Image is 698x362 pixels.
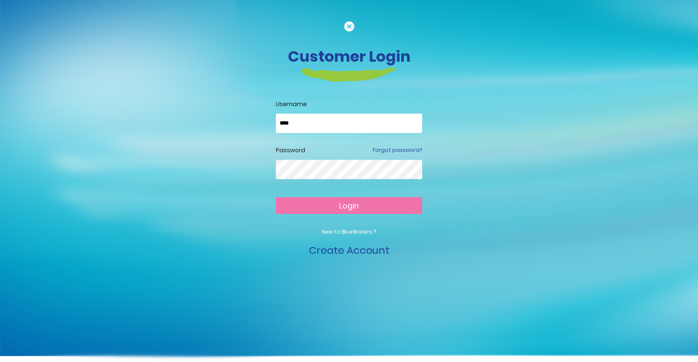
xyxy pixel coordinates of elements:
[373,146,422,154] a: Forgot password?
[276,100,422,109] label: Username
[344,21,354,31] img: cancel
[117,47,582,65] h3: Customer Login
[309,243,389,257] a: Create Account
[276,228,422,236] p: New to BlueWaters ?
[301,68,397,82] img: login-heading-border.png
[339,201,359,211] span: Login
[276,146,305,155] label: Password
[276,197,422,214] button: Login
